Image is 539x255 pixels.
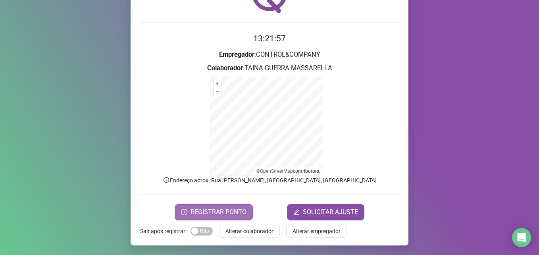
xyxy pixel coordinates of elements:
[163,176,170,184] span: info-circle
[140,63,399,73] h3: : TAINA GUERRA MASSARELLA
[219,51,254,58] strong: Empregador
[287,204,364,220] button: editSOLICITAR AJUSTE
[140,50,399,60] h3: : CONTROL&COMPANY
[214,88,221,96] button: –
[253,34,286,43] time: 13:21:57
[175,204,253,220] button: REGISTRAR PONTO
[219,225,280,238] button: Alterar colaborador
[214,80,221,88] button: +
[140,225,191,238] label: Sair após registrar
[293,209,300,215] span: edit
[260,168,293,174] a: OpenStreetMap
[191,207,246,217] span: REGISTRAR PONTO
[303,207,358,217] span: SOLICITAR AJUSTE
[181,209,187,215] span: clock-circle
[256,168,320,174] li: © contributors.
[207,64,243,72] strong: Colaborador
[512,228,531,247] div: Open Intercom Messenger
[293,227,341,236] span: Alterar empregador
[140,176,399,185] p: Endereço aprox. : Rua [PERSON_NAME], [GEOGRAPHIC_DATA], [GEOGRAPHIC_DATA]
[286,225,347,238] button: Alterar empregador
[225,227,273,236] span: Alterar colaborador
